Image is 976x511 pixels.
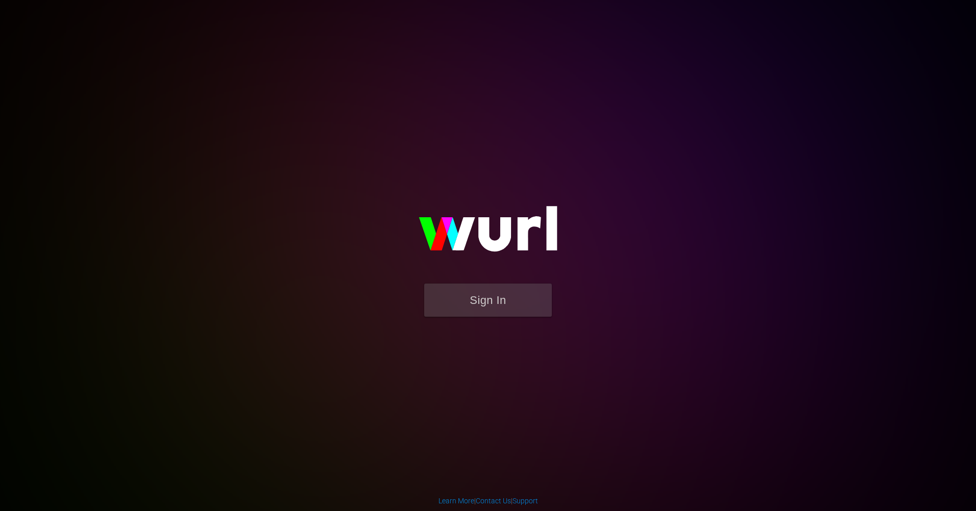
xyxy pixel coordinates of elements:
button: Sign In [424,284,552,317]
div: | | [438,496,538,506]
img: wurl-logo-on-black-223613ac3d8ba8fe6dc639794a292ebdb59501304c7dfd60c99c58986ef67473.svg [386,184,590,283]
a: Contact Us [476,497,511,505]
a: Support [513,497,538,505]
a: Learn More [438,497,474,505]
